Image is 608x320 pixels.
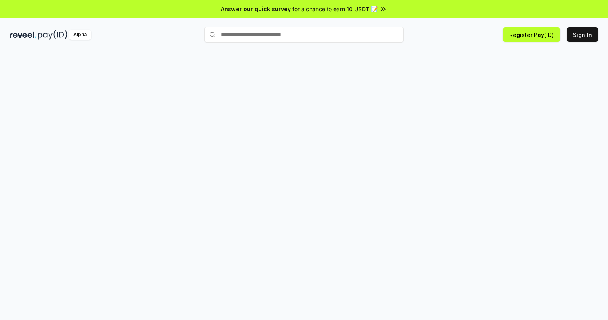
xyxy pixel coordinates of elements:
[567,27,598,42] button: Sign In
[69,30,91,40] div: Alpha
[221,5,291,13] span: Answer our quick survey
[10,30,36,40] img: reveel_dark
[38,30,67,40] img: pay_id
[503,27,560,42] button: Register Pay(ID)
[292,5,378,13] span: for a chance to earn 10 USDT 📝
